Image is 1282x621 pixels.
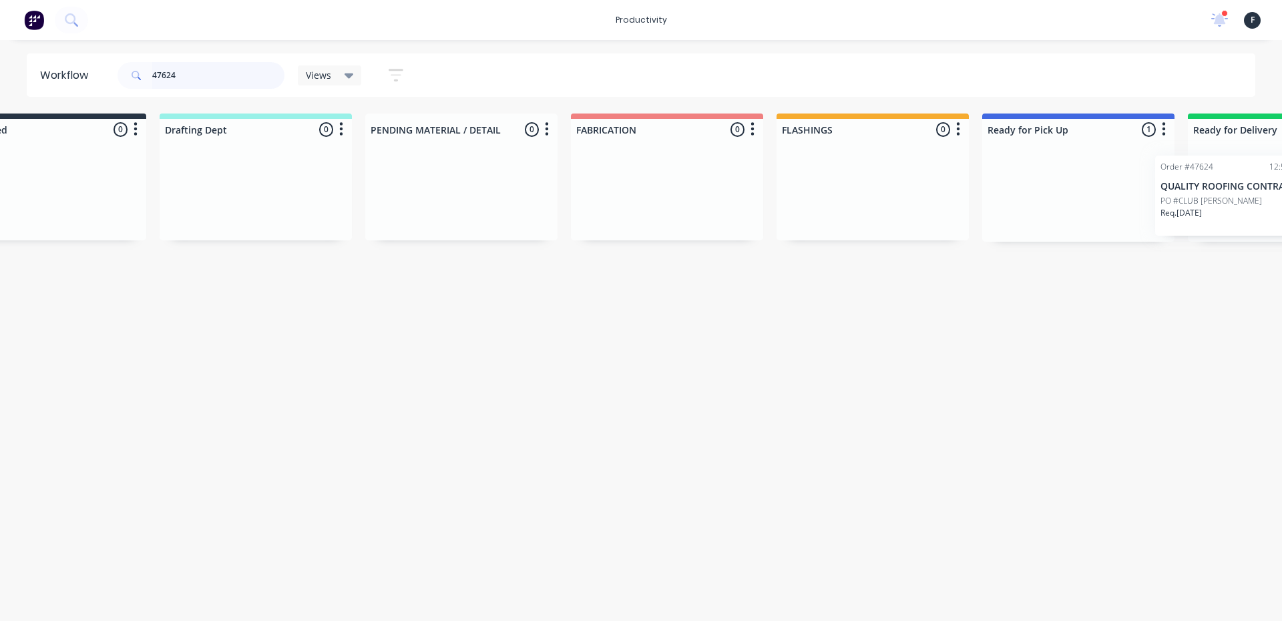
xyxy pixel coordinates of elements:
img: Factory [24,10,44,30]
div: Workflow [40,67,95,83]
span: F [1251,14,1255,26]
span: Views [306,68,331,82]
input: Search for orders... [152,62,284,89]
div: productivity [609,10,674,30]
